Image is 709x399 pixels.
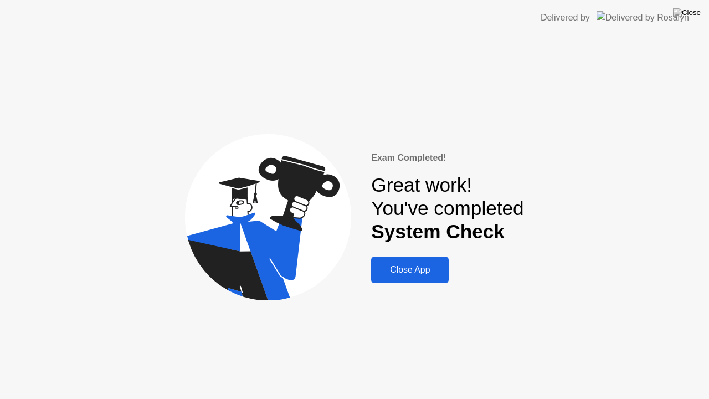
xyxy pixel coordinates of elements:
img: Delivered by Rosalyn [597,11,689,24]
div: Great work! You've completed [371,173,523,244]
div: Close App [374,265,445,275]
div: Exam Completed! [371,151,523,165]
div: Delivered by [541,11,590,24]
b: System Check [371,221,505,242]
img: Close [673,8,701,17]
button: Close App [371,257,449,283]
